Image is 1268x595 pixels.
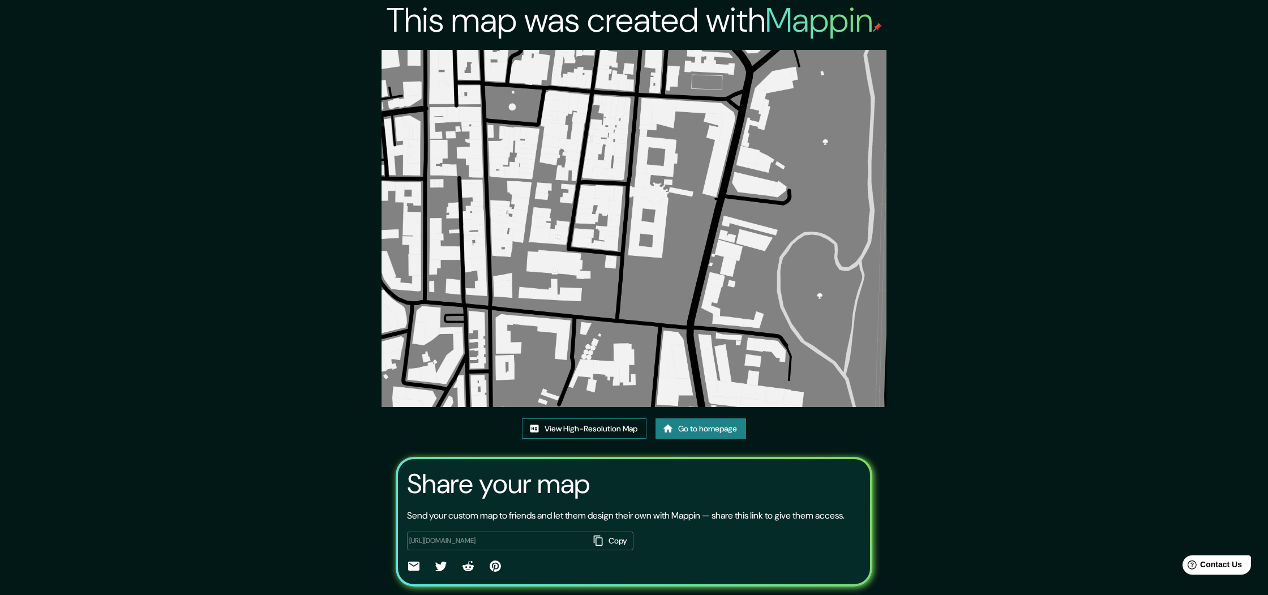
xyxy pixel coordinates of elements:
img: mappin-pin [873,23,882,32]
iframe: Help widget launcher [1167,551,1256,583]
img: created-map [382,50,886,407]
button: Copy [589,532,633,550]
a: View High-Resolution Map [522,418,646,439]
p: Send your custom map to friends and let them design their own with Mappin — share this link to gi... [407,509,845,523]
a: Go to homepage [656,418,746,439]
h3: Share your map [407,468,590,500]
